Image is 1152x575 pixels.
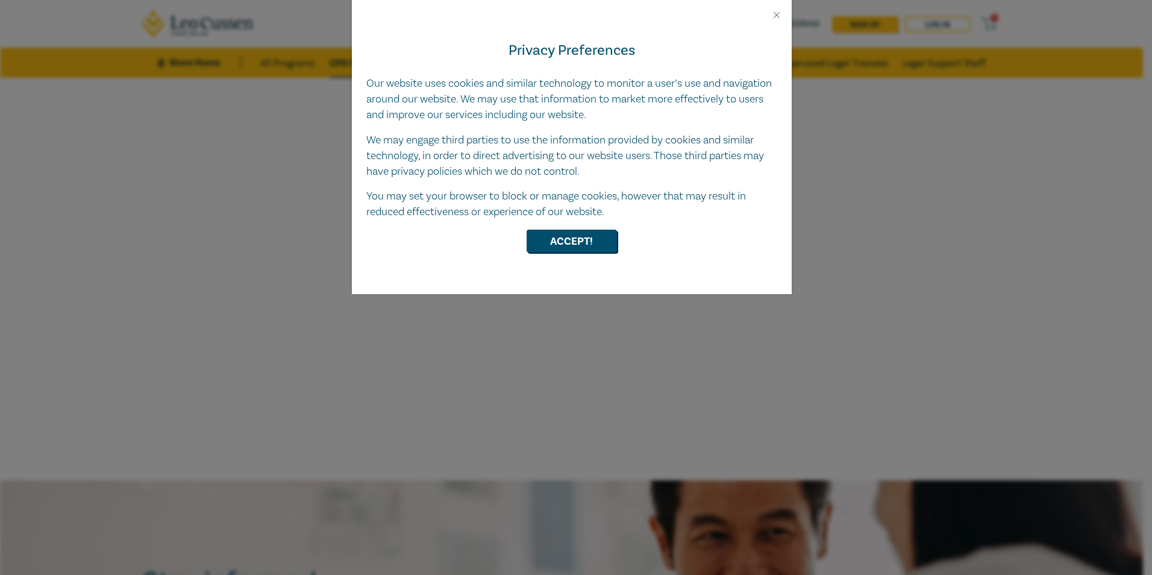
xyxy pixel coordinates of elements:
p: We may engage third parties to use the information provided by cookies and similar technology, in... [366,133,777,180]
p: You may set your browser to block or manage cookies, however that may result in reduced effective... [366,189,777,220]
p: Our website uses cookies and similar technology to monitor a user’s use and navigation around our... [366,76,777,123]
button: Accept! [527,230,617,253]
button: Close [771,10,782,20]
h4: Privacy Preferences [366,40,777,61]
